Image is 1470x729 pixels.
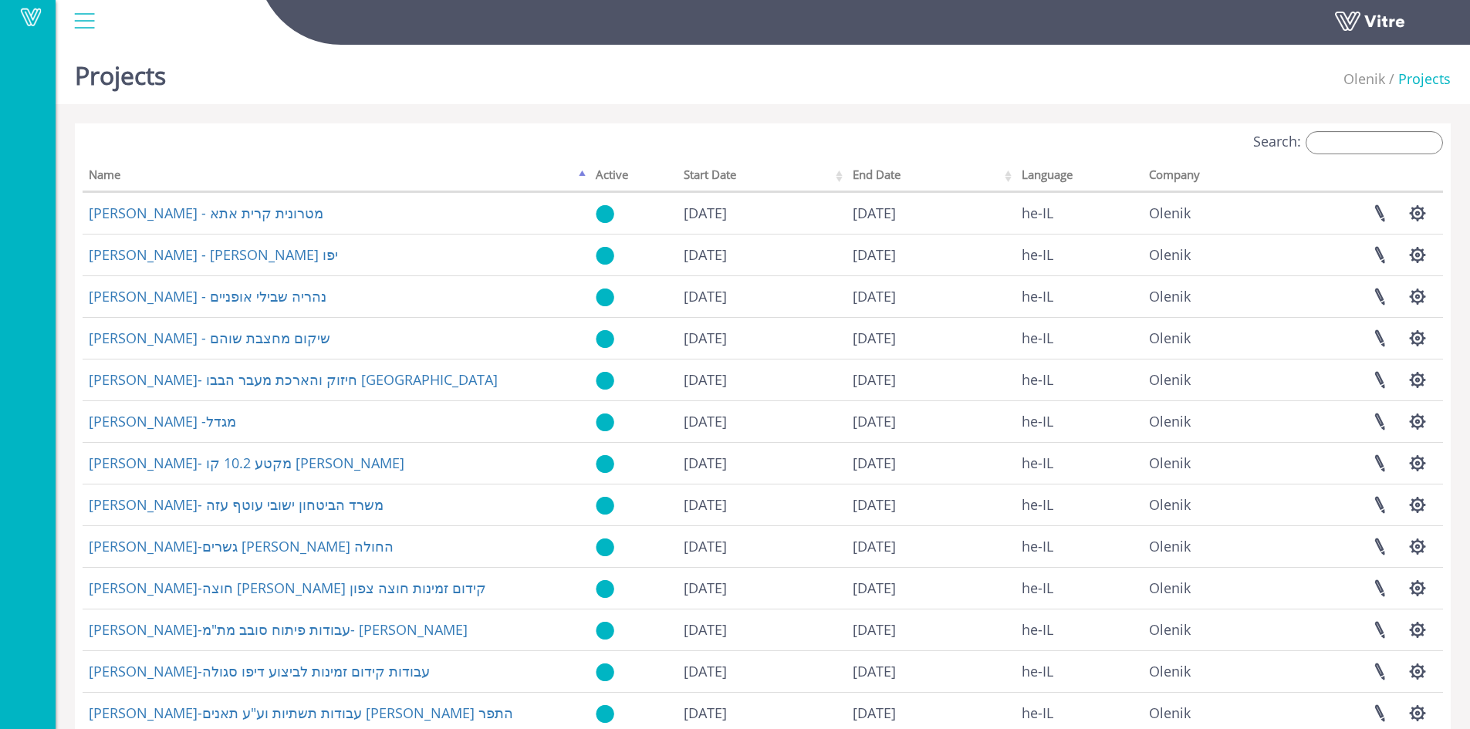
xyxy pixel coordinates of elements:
img: yes [596,454,614,474]
td: [DATE] [678,442,847,484]
th: Language [1015,163,1143,192]
td: [DATE] [678,317,847,359]
td: [DATE] [678,525,847,567]
li: Projects [1385,69,1451,89]
img: yes [596,246,614,265]
th: Start Date: activate to sort column ascending [678,163,847,192]
td: he-IL [1015,525,1143,567]
a: [PERSON_NAME] - [PERSON_NAME] יפו [89,245,338,264]
td: [DATE] [678,192,847,234]
td: [DATE] [847,609,1015,650]
a: [PERSON_NAME] - מטרונית קרית אתא [89,204,323,222]
td: he-IL [1015,442,1143,484]
input: Search: [1306,131,1443,154]
img: yes [596,621,614,640]
td: [DATE] [847,525,1015,567]
td: he-IL [1015,275,1143,317]
td: he-IL [1015,234,1143,275]
img: yes [596,204,614,224]
span: 237 [1149,704,1191,722]
td: he-IL [1015,317,1143,359]
img: yes [596,329,614,349]
span: 237 [1149,287,1191,305]
td: [DATE] [847,484,1015,525]
a: [PERSON_NAME]- חיזוק והארכת מעבר הבבו [GEOGRAPHIC_DATA] [89,370,498,389]
td: [DATE] [678,359,847,400]
img: yes [596,579,614,599]
td: he-IL [1015,567,1143,609]
span: 237 [1149,412,1191,430]
img: yes [596,413,614,432]
td: [DATE] [847,275,1015,317]
label: Search: [1253,131,1443,154]
td: [DATE] [847,234,1015,275]
a: [PERSON_NAME] -מגדל [89,412,236,430]
span: 237 [1149,329,1191,347]
span: 237 [1149,579,1191,597]
a: [PERSON_NAME]-עבודות תשתיות וע"ע תאנים [PERSON_NAME] התפר [89,704,513,722]
th: Name: activate to sort column descending [83,163,590,192]
td: [DATE] [678,609,847,650]
img: yes [596,663,614,682]
td: [DATE] [847,400,1015,442]
img: yes [596,371,614,390]
span: 237 [1149,620,1191,639]
span: 237 [1149,495,1191,514]
td: [DATE] [847,442,1015,484]
span: 237 [1343,69,1385,88]
th: Active [590,163,678,192]
td: [DATE] [847,317,1015,359]
span: 237 [1149,537,1191,555]
td: [DATE] [678,275,847,317]
td: he-IL [1015,400,1143,442]
a: [PERSON_NAME]- משרד הביטחון ישובי עוטף עזה [89,495,384,514]
img: yes [596,496,614,515]
td: [DATE] [847,650,1015,692]
td: [DATE] [847,192,1015,234]
td: he-IL [1015,359,1143,400]
td: he-IL [1015,609,1143,650]
td: [DATE] [678,650,847,692]
a: [PERSON_NAME] - נהריה שבילי אופניים [89,287,326,305]
h1: Projects [75,39,166,104]
th: End Date: activate to sort column ascending [847,163,1015,192]
td: [DATE] [847,567,1015,609]
td: [DATE] [678,400,847,442]
a: [PERSON_NAME]-חוצה [PERSON_NAME] קידום זמינות חוצה צפון [89,579,486,597]
a: [PERSON_NAME]-עבודות קידום זמינות לביצוע דיפו סגולה [89,662,430,680]
span: 237 [1149,245,1191,264]
td: he-IL [1015,192,1143,234]
a: [PERSON_NAME] - שיקום מחצבת שוהם [89,329,330,347]
img: yes [596,288,614,307]
td: he-IL [1015,484,1143,525]
img: yes [596,704,614,724]
img: yes [596,538,614,557]
a: [PERSON_NAME]-עבודות פיתוח סובב מת"מ- [PERSON_NAME] [89,620,468,639]
a: [PERSON_NAME]- מקטע 10.2 קו [PERSON_NAME] [89,454,404,472]
span: 237 [1149,204,1191,222]
span: 237 [1149,370,1191,389]
td: [DATE] [847,359,1015,400]
th: Company [1143,163,1269,192]
span: 237 [1149,662,1191,680]
td: [DATE] [678,567,847,609]
a: [PERSON_NAME]-גשרים [PERSON_NAME] החולה [89,537,394,555]
td: he-IL [1015,650,1143,692]
span: 237 [1149,454,1191,472]
td: [DATE] [678,234,847,275]
td: [DATE] [678,484,847,525]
